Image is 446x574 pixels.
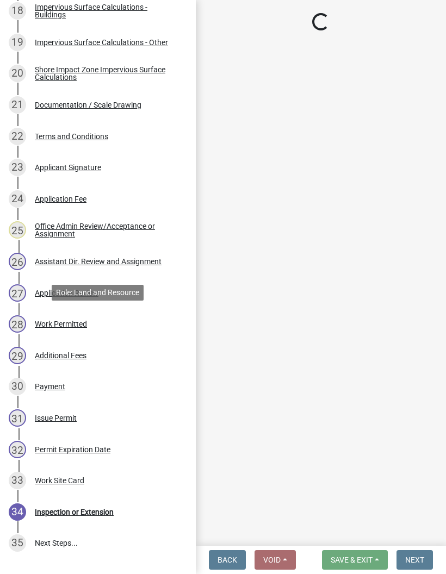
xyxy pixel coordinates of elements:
div: 30 [9,378,26,395]
div: Application Fee [35,195,86,203]
div: Assistant Dir. Review and Assignment [35,258,162,265]
div: 24 [9,190,26,208]
div: Office Admin Review/Acceptance or Assignment [35,222,178,238]
div: 35 [9,534,26,552]
div: Permit Expiration Date [35,446,110,453]
button: Back [209,550,246,570]
div: Shore Impact Zone Impervious Surface Calculations [35,66,178,81]
div: 31 [9,409,26,427]
div: Payment [35,383,65,390]
div: 34 [9,503,26,521]
div: Impervious Surface Calculations - Buildings [35,3,178,18]
div: 26 [9,253,26,270]
div: 29 [9,347,26,364]
div: 23 [9,159,26,176]
div: 18 [9,2,26,20]
div: 25 [9,221,26,239]
div: Applicant Signature [35,164,101,171]
div: Application Review [35,289,98,297]
div: Work Permitted [35,320,87,328]
div: Terms and Conditions [35,133,108,140]
span: Next [405,556,424,564]
div: 32 [9,441,26,458]
div: Work Site Card [35,477,84,484]
button: Void [255,550,296,570]
div: 33 [9,472,26,489]
div: 19 [9,34,26,51]
div: 20 [9,65,26,82]
div: 28 [9,315,26,333]
span: Back [218,556,237,564]
div: Inspection or Extension [35,508,114,516]
div: 27 [9,284,26,302]
div: Additional Fees [35,352,86,359]
div: Documentation / Scale Drawing [35,101,141,109]
div: Impervious Surface Calculations - Other [35,39,168,46]
div: 22 [9,128,26,145]
div: Role: Land and Resource [52,285,144,301]
button: Next [397,550,433,570]
button: Save & Exit [322,550,388,570]
div: Issue Permit [35,414,77,422]
span: Void [263,556,281,564]
div: 21 [9,96,26,114]
span: Save & Exit [331,556,373,564]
